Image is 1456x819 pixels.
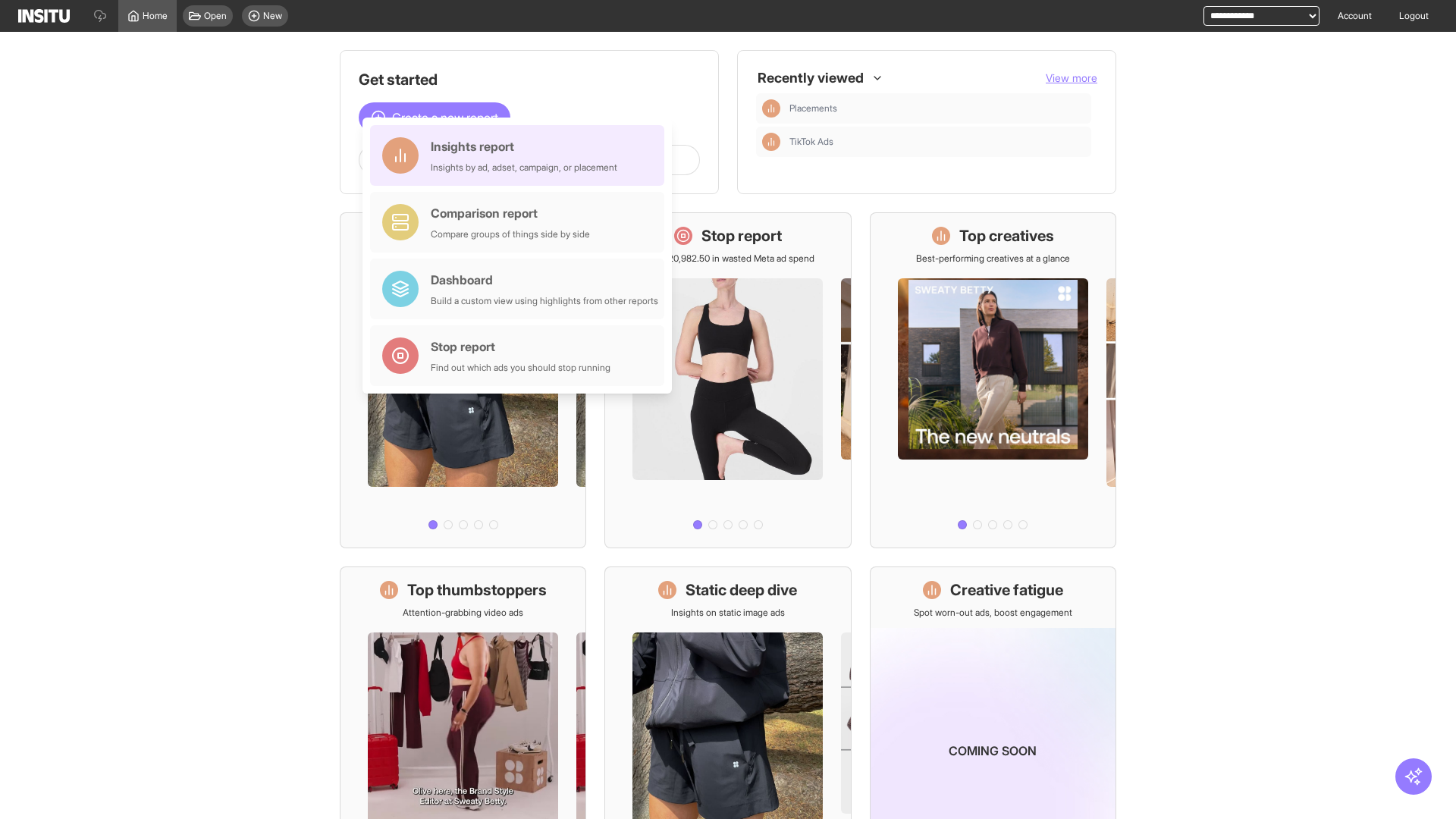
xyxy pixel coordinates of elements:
[789,102,837,115] span: Placements
[762,99,780,118] div: Insights
[407,579,547,601] h1: Top thumbstoppers
[431,137,617,155] div: Insights report
[431,228,590,240] div: Compare groups of things side by side
[359,69,700,90] h1: Get started
[431,295,658,307] div: Build a custom view using highlights from other reports
[916,253,1070,265] p: Best-performing creatives at a glance
[789,102,1085,115] span: Placements
[403,607,523,619] p: Attention-grabbing video ads
[1046,71,1097,86] button: View more
[959,225,1054,246] h1: Top creatives
[431,162,617,174] div: Insights by ad, adset, campaign, or placement
[762,133,780,151] div: Insights
[604,212,851,548] a: Stop reportSave £20,982.50 in wasted Meta ad spend
[1046,71,1097,84] span: View more
[431,271,658,289] div: Dashboard
[340,212,586,548] a: What's live nowSee all active ads instantly
[204,10,227,22] span: Open
[263,10,282,22] span: New
[431,362,610,374] div: Find out which ads you should stop running
[870,212,1116,548] a: Top creativesBest-performing creatives at a glance
[431,204,590,222] div: Comparison report
[701,225,782,246] h1: Stop report
[671,607,785,619] p: Insights on static image ads
[18,9,70,23] img: Logo
[686,579,797,601] h1: Static deep dive
[359,102,510,133] button: Create a new report
[143,10,168,22] span: Home
[789,136,1085,148] span: TikTok Ads
[789,136,833,148] span: TikTok Ads
[392,108,498,127] span: Create a new report
[641,253,814,265] p: Save £20,982.50 in wasted Meta ad spend
[431,337,610,356] div: Stop report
